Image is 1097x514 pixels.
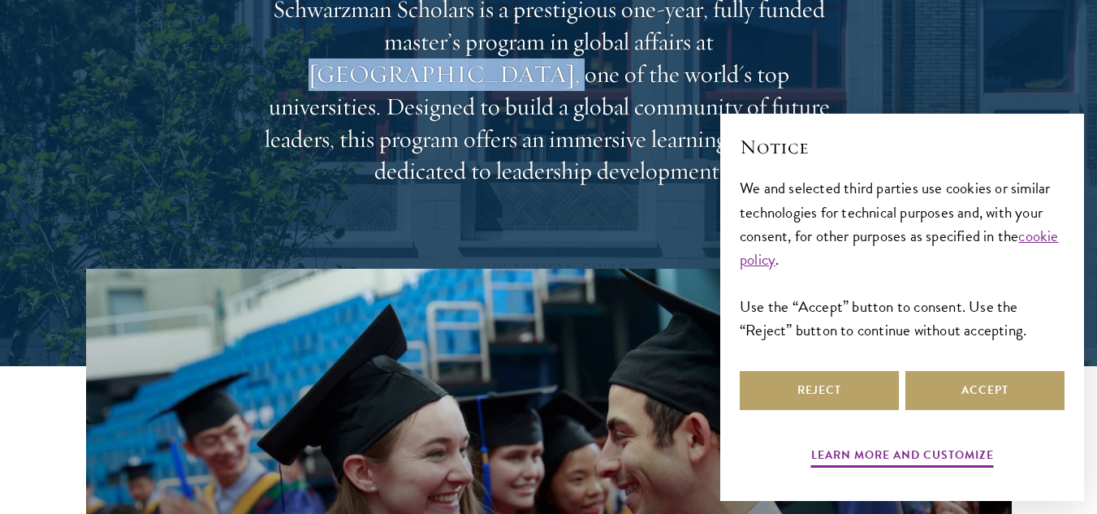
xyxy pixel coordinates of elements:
[905,371,1065,410] button: Accept
[740,176,1065,341] div: We and selected third parties use cookies or similar technologies for technical purposes and, wit...
[811,445,994,470] button: Learn more and customize
[740,224,1059,271] a: cookie policy
[740,133,1065,161] h2: Notice
[740,371,899,410] button: Reject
